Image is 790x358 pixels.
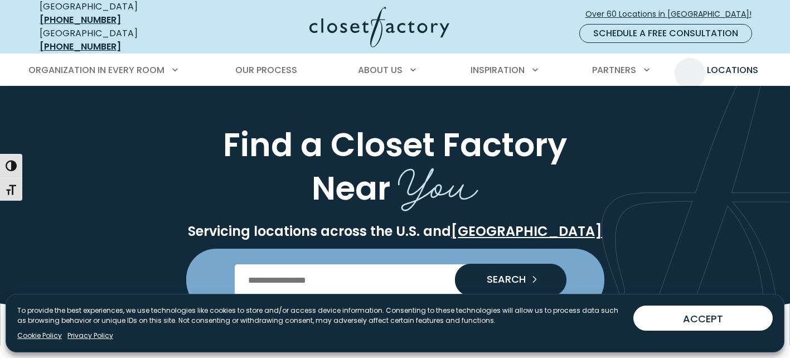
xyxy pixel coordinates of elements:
nav: Primary Menu [21,55,770,86]
span: Our Process [235,64,297,76]
a: [GEOGRAPHIC_DATA] [451,222,602,240]
span: SEARCH [478,274,526,284]
span: Organization in Every Room [28,64,164,76]
a: [PHONE_NUMBER] [40,40,121,53]
a: Schedule a Free Consultation [579,24,752,43]
button: Search our Nationwide Locations [455,264,566,296]
a: Privacy Policy [67,331,113,341]
button: ACCEPT [633,306,773,331]
span: Over 60 Locations in [GEOGRAPHIC_DATA]! [585,8,760,20]
span: You [398,147,478,215]
p: To provide the best experiences, we use technologies like cookies to store and/or access device i... [17,306,624,326]
img: Closet Factory Logo [309,7,449,47]
input: Enter Postal Code [235,264,555,296]
span: Find a Closet Factory [223,122,567,167]
span: Locations [707,64,758,76]
span: Partners [592,64,636,76]
span: About Us [358,64,403,76]
span: Near [312,166,390,211]
div: [GEOGRAPHIC_DATA] [40,27,201,54]
a: Over 60 Locations in [GEOGRAPHIC_DATA]! [585,4,761,24]
p: Servicing locations across the U.S. and [37,223,753,240]
a: Cookie Policy [17,331,62,341]
span: Inspiration [471,64,525,76]
a: [PHONE_NUMBER] [40,13,121,26]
